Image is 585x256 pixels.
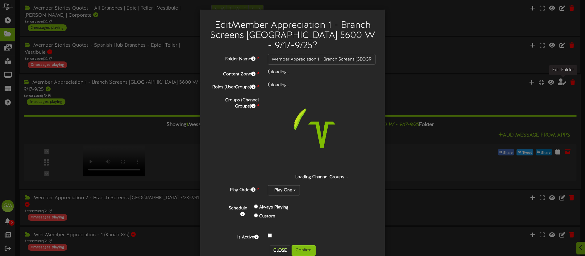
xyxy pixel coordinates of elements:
img: loading-spinner-3.png [282,95,361,174]
label: Content Zone [205,69,263,78]
strong: Loading Channel Groups... [295,175,348,179]
button: Close [270,246,290,255]
label: Custom [259,213,275,220]
label: Folder Name [205,54,263,62]
div: loading.. [263,82,380,88]
h2: Edit Member Appreciation 1 - Branch Screens [GEOGRAPHIC_DATA] 5600 W - 9/17-9/25 ? [210,20,375,51]
label: Play Order [205,185,263,193]
input: Folder Name [268,54,375,65]
label: Roles (UserGroups) [205,82,263,90]
div: loading.. [263,69,380,75]
label: Is Active [205,232,263,241]
button: Confirm [292,245,316,256]
b: Schedule [229,206,247,211]
label: Always Playing [259,204,288,211]
button: Play One [268,185,300,195]
label: Groups (Channel Groups) [205,95,263,110]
